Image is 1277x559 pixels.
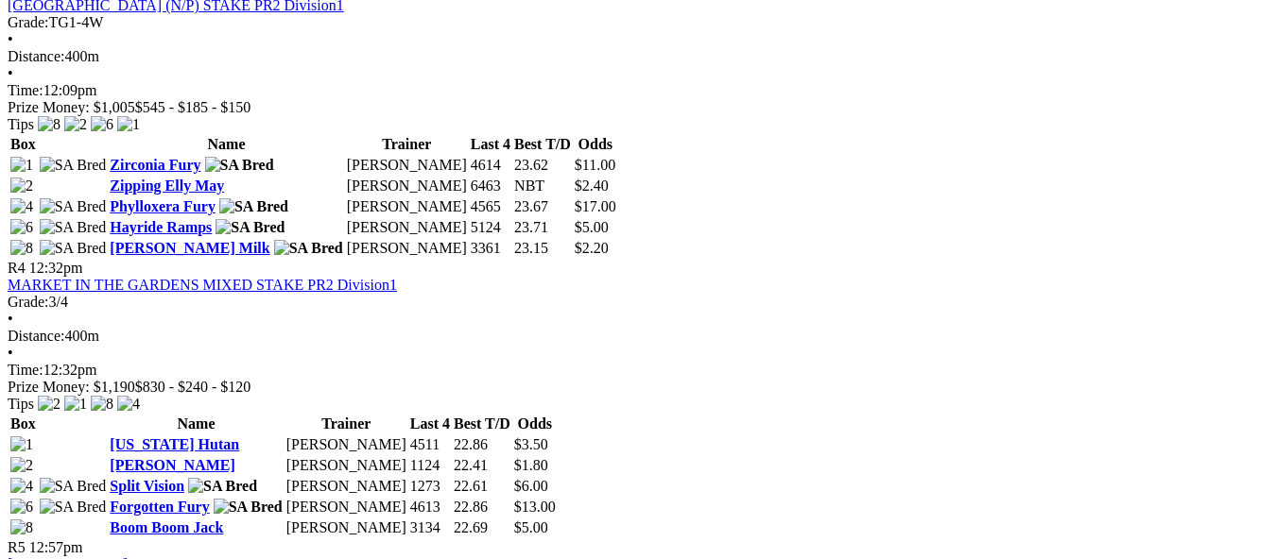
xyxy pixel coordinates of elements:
[409,415,451,433] th: Last 4
[10,157,33,174] img: 1
[214,499,283,516] img: SA Bred
[285,456,407,475] td: [PERSON_NAME]
[10,198,33,215] img: 4
[29,539,83,555] span: 12:57pm
[8,116,34,132] span: Tips
[8,294,49,310] span: Grade:
[8,362,1269,379] div: 12:32pm
[514,436,548,452] span: $3.50
[8,65,13,81] span: •
[575,219,609,235] span: $5.00
[40,478,107,495] img: SA Bred
[285,435,407,454] td: [PERSON_NAME]
[470,197,511,216] td: 4565
[10,219,33,236] img: 6
[453,518,511,537] td: 22.69
[453,477,511,496] td: 22.61
[575,178,609,194] span: $2.40
[10,457,33,474] img: 2
[409,477,451,496] td: 1273
[10,436,33,453] img: 1
[8,396,34,412] span: Tips
[10,178,33,195] img: 2
[110,436,239,452] a: [US_STATE] Hutan
[514,499,556,515] span: $13.00
[38,396,60,413] img: 2
[135,99,251,115] span: $545 - $185 - $150
[219,198,288,215] img: SA Bred
[10,499,33,516] img: 6
[8,14,49,30] span: Grade:
[8,14,1269,31] div: TG1-4W
[409,456,451,475] td: 1124
[205,157,274,174] img: SA Bred
[409,435,451,454] td: 4511
[110,457,234,473] a: [PERSON_NAME]
[110,478,184,494] a: Split Vision
[117,396,140,413] img: 4
[110,240,269,256] a: [PERSON_NAME] Milk
[8,379,1269,396] div: Prize Money: $1,190
[188,478,257,495] img: SA Bred
[274,240,343,257] img: SA Bred
[470,156,511,175] td: 4614
[409,498,451,517] td: 4613
[109,415,283,433] th: Name
[8,48,64,64] span: Distance:
[470,135,511,154] th: Last 4
[91,396,113,413] img: 8
[40,198,107,215] img: SA Bred
[513,177,572,195] td: NBT
[40,499,107,516] img: SA Bred
[8,31,13,47] span: •
[110,499,209,515] a: Forgotten Fury
[453,498,511,517] td: 22.86
[514,519,548,535] span: $5.00
[513,218,572,237] td: 23.71
[453,435,511,454] td: 22.86
[346,239,468,258] td: [PERSON_NAME]
[513,239,572,258] td: 23.15
[10,519,33,536] img: 8
[513,156,572,175] td: 23.62
[470,177,511,195] td: 6463
[40,240,107,257] img: SA Bred
[8,328,1269,345] div: 400m
[135,379,251,395] span: $830 - $240 - $120
[8,539,26,555] span: R5
[8,345,13,361] span: •
[40,219,107,236] img: SA Bred
[514,457,548,473] span: $1.80
[575,157,615,173] span: $11.00
[109,135,343,154] th: Name
[8,328,64,344] span: Distance:
[346,218,468,237] td: [PERSON_NAME]
[91,116,113,133] img: 6
[64,116,87,133] img: 2
[117,116,140,133] img: 1
[346,197,468,216] td: [PERSON_NAME]
[110,219,212,235] a: Hayride Ramps
[40,157,107,174] img: SA Bred
[513,135,572,154] th: Best T/D
[8,82,1269,99] div: 12:09pm
[110,178,224,194] a: Zipping Elly May
[8,99,1269,116] div: Prize Money: $1,005
[285,477,407,496] td: [PERSON_NAME]
[470,239,511,258] td: 3361
[64,396,87,413] img: 1
[8,294,1269,311] div: 3/4
[285,415,407,433] th: Trainer
[216,219,285,236] img: SA Bred
[10,136,36,152] span: Box
[453,415,511,433] th: Best T/D
[110,157,200,173] a: Zirconia Fury
[575,240,609,256] span: $2.20
[346,135,468,154] th: Trainer
[513,197,572,216] td: 23.67
[346,156,468,175] td: [PERSON_NAME]
[8,362,43,378] span: Time:
[574,135,617,154] th: Odds
[10,478,33,495] img: 4
[470,218,511,237] td: 5124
